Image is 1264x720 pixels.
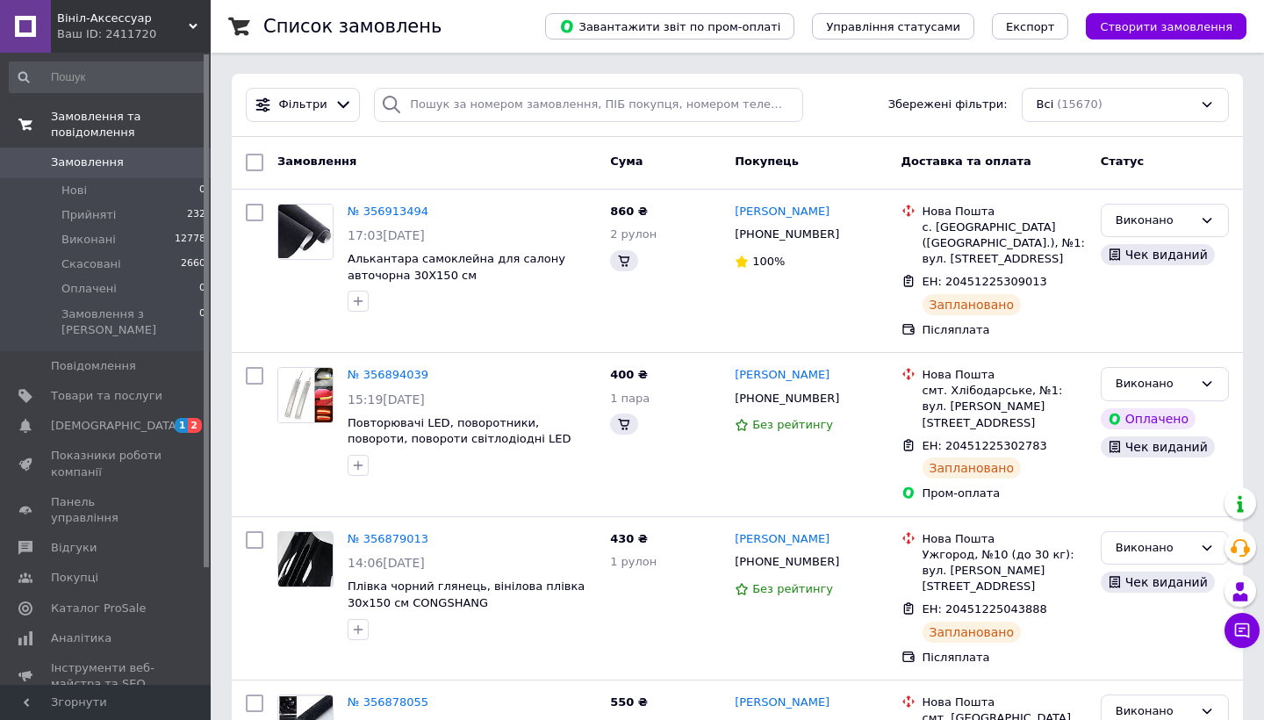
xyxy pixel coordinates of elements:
[175,418,189,433] span: 1
[992,13,1069,40] button: Експорт
[51,388,162,404] span: Товари та послуги
[826,20,960,33] span: Управління статусами
[610,695,648,709] span: 550 ₴
[61,256,121,272] span: Скасовані
[51,601,146,616] span: Каталог ProSale
[348,416,571,446] a: Повторювачі LED, поворотники, повороти, повороти світлодіодні LED
[278,368,333,422] img: Фото товару
[923,322,1087,338] div: Післяплата
[610,227,657,241] span: 2 рулон
[812,13,974,40] button: Управління статусами
[923,275,1047,288] span: ЕН: 20451225309013
[175,232,205,248] span: 12778
[348,252,565,282] a: Алькантара самоклейна для салону авточорна 30Х150 см
[61,281,117,297] span: Оплачені
[1116,539,1193,558] div: Виконано
[348,556,425,570] span: 14:06[DATE]
[278,205,333,258] img: Фото товару
[901,155,1031,168] span: Доставка та оплата
[752,255,785,268] span: 100%
[752,418,833,431] span: Без рейтингу
[559,18,780,34] span: Завантажити звіт по пром-оплаті
[263,16,442,37] h1: Список замовлень
[51,570,98,586] span: Покупці
[731,223,843,246] div: [PHONE_NUMBER]
[610,155,643,168] span: Cума
[610,555,657,568] span: 1 рулон
[1116,212,1193,230] div: Виконано
[1068,19,1246,32] a: Створити замовлення
[51,448,162,479] span: Показники роботи компанії
[923,367,1087,383] div: Нова Пошта
[735,367,829,384] a: [PERSON_NAME]
[888,97,1008,113] span: Збережені фільтри:
[61,232,116,248] span: Виконані
[923,457,1022,479] div: Заплановано
[348,392,425,407] span: 15:19[DATE]
[188,418,202,433] span: 2
[9,61,207,93] input: Пошук
[610,392,650,405] span: 1 пара
[923,220,1087,268] div: с. [GEOGRAPHIC_DATA] ([GEOGRAPHIC_DATA].), №1: вул. [STREET_ADDRESS]
[199,306,205,338] span: 0
[923,695,1087,710] div: Нова Пошта
[610,532,648,545] span: 430 ₴
[923,294,1022,315] div: Заплановано
[1101,436,1215,457] div: Чек виданий
[731,387,843,410] div: [PHONE_NUMBER]
[1086,13,1246,40] button: Створити замовлення
[61,183,87,198] span: Нові
[51,155,124,170] span: Замовлення
[51,358,136,374] span: Повідомлення
[610,205,648,218] span: 860 ₴
[923,383,1087,431] div: смт. Хлібодарське, №1: вул. [PERSON_NAME][STREET_ADDRESS]
[610,368,648,381] span: 400 ₴
[374,88,803,122] input: Пошук за номером замовлення, ПІБ покупця, номером телефону, Email, номером накладної
[1100,20,1232,33] span: Створити замовлення
[57,26,211,42] div: Ваш ID: 2411720
[1101,244,1215,265] div: Чек виданий
[1101,155,1145,168] span: Статус
[1224,613,1260,648] button: Чат з покупцем
[545,13,794,40] button: Завантажити звіт по пром-оплаті
[923,547,1087,595] div: Ужгород, №10 (до 30 кг): вул. [PERSON_NAME][STREET_ADDRESS]
[1101,572,1215,593] div: Чек виданий
[923,486,1087,501] div: Пром-оплата
[1101,408,1196,429] div: Оплачено
[57,11,189,26] span: Вініл-Аксессуар
[51,540,97,556] span: Відгуки
[348,695,428,709] a: № 356878055
[277,204,334,260] a: Фото товару
[277,155,356,168] span: Замовлення
[1037,97,1054,113] span: Всі
[348,368,428,381] a: № 356894039
[1006,20,1055,33] span: Експорт
[181,256,205,272] span: 2660
[1116,375,1193,393] div: Виконано
[731,551,843,573] div: [PHONE_NUMBER]
[735,531,829,548] a: [PERSON_NAME]
[278,532,333,587] img: Фото товару
[923,650,1087,666] div: Післяплата
[277,367,334,423] a: Фото товару
[51,660,162,692] span: Інструменти веб-майстра та SEO
[348,580,585,609] a: Плівка чорний глянець, вінілова плівка 30х150 см CONGSHANG
[51,109,211,140] span: Замовлення та повідомлення
[923,622,1022,643] div: Заплановано
[1057,97,1102,111] span: (15670)
[61,306,199,338] span: Замовлення з [PERSON_NAME]
[923,531,1087,547] div: Нова Пошта
[923,439,1047,452] span: ЕН: 20451225302783
[735,695,829,711] a: [PERSON_NAME]
[923,602,1047,616] span: ЕН: 20451225043888
[51,418,181,434] span: [DEMOGRAPHIC_DATA]
[348,532,428,545] a: № 356879013
[752,582,833,595] span: Без рейтингу
[348,205,428,218] a: № 356913494
[199,183,205,198] span: 0
[199,281,205,297] span: 0
[51,630,111,646] span: Аналітика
